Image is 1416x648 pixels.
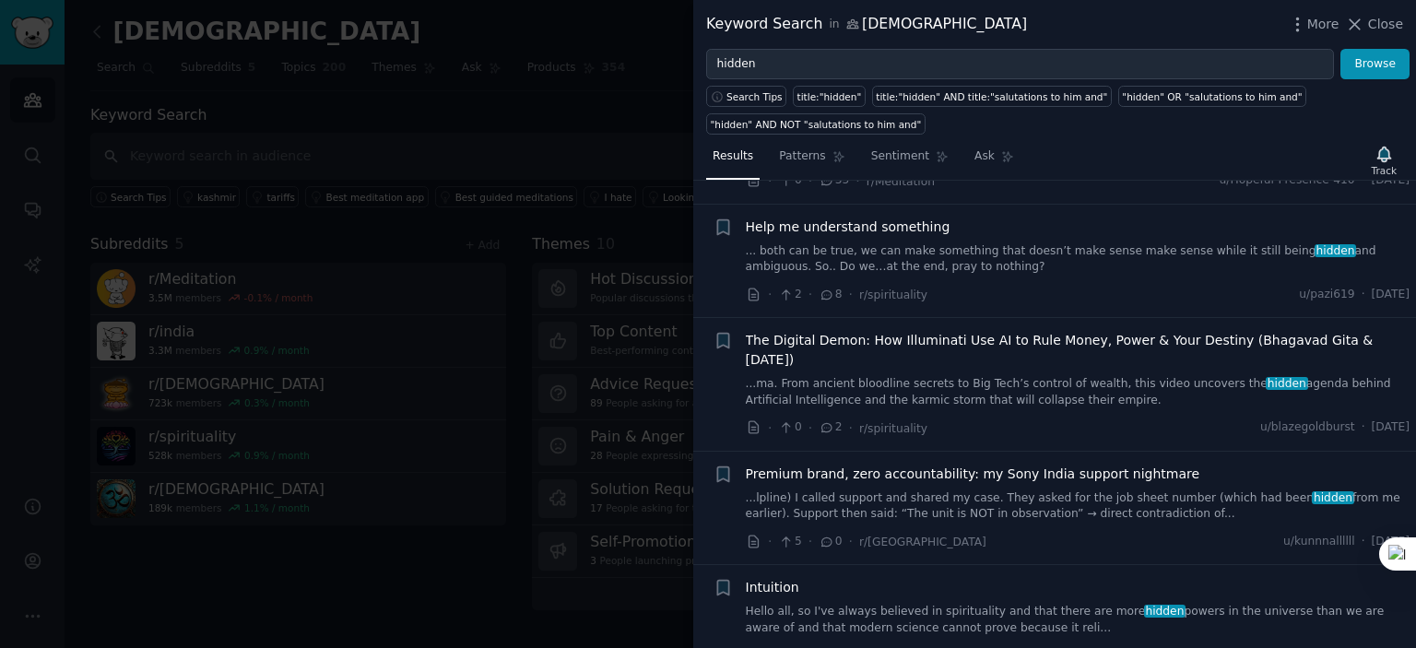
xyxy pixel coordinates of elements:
[819,287,842,303] span: 8
[706,113,926,135] a: "hidden" AND NOT "salutations to him and"
[1365,141,1403,180] button: Track
[849,285,853,304] span: ·
[746,218,950,237] a: Help me understand something
[1260,419,1355,436] span: u/blazegoldburst
[859,289,927,301] span: r/spirituality
[1220,172,1355,189] span: u/Hopeful-Presence-410
[867,175,935,188] span: r/Meditation
[706,49,1334,80] input: Try a keyword related to your business
[778,172,801,189] span: 0
[1283,534,1355,550] span: u/kunnnallllll
[849,418,853,438] span: ·
[855,171,859,191] span: ·
[1372,419,1410,436] span: [DATE]
[1362,534,1365,550] span: ·
[829,17,839,33] span: in
[1144,605,1186,618] span: hidden
[1118,86,1306,107] a: "hidden" OR "salutations to him and"
[876,90,1107,103] div: title:"hidden" AND title:"salutations to him and"
[974,148,995,165] span: Ask
[1362,287,1365,303] span: ·
[819,172,849,189] span: 35
[1372,172,1410,189] span: [DATE]
[1362,172,1365,189] span: ·
[871,148,929,165] span: Sentiment
[859,536,986,548] span: r/[GEOGRAPHIC_DATA]
[1372,534,1410,550] span: [DATE]
[706,142,760,180] a: Results
[1345,15,1403,34] button: Close
[865,142,955,180] a: Sentiment
[1307,15,1339,34] span: More
[1266,377,1308,390] span: hidden
[706,13,1027,36] div: Keyword Search [DEMOGRAPHIC_DATA]
[819,419,842,436] span: 2
[706,86,786,107] button: Search Tips
[746,331,1410,370] a: The Digital Demon: How Illuminati Use AI to Rule Money, Power & Your Destiny (Bhagavad Gita & [DA...
[713,148,753,165] span: Results
[778,287,801,303] span: 2
[778,534,801,550] span: 5
[808,285,812,304] span: ·
[1340,49,1410,80] button: Browse
[711,118,922,131] div: "hidden" AND NOT "salutations to him and"
[746,578,799,597] a: Intuition
[1372,164,1397,177] div: Track
[779,148,825,165] span: Patterns
[968,142,1021,180] a: Ask
[808,532,812,551] span: ·
[1368,15,1403,34] span: Close
[808,418,812,438] span: ·
[797,90,862,103] div: title:"hidden"
[1299,287,1354,303] span: u/pazi619
[1312,491,1354,504] span: hidden
[746,490,1410,523] a: ...lpline) I called support and shared my case. They asked for the job sheet number (which had be...
[773,142,851,180] a: Patterns
[768,418,772,438] span: ·
[768,171,772,191] span: ·
[793,86,866,107] a: title:"hidden"
[726,90,783,103] span: Search Tips
[746,604,1410,636] a: Hello all, so I've always believed in spirituality and that there are morehiddenpowers in the uni...
[1122,90,1302,103] div: "hidden" OR "salutations to him and"
[859,422,927,435] span: r/spirituality
[768,532,772,551] span: ·
[849,532,853,551] span: ·
[872,86,1112,107] a: title:"hidden" AND title:"salutations to him and"
[1372,287,1410,303] span: [DATE]
[746,243,1410,276] a: ... both can be true, we can make something that doesn’t make sense make sense while it still bei...
[808,171,812,191] span: ·
[819,534,842,550] span: 0
[1362,419,1365,436] span: ·
[746,465,1200,484] a: Premium brand, zero accountability: my Sony India support nightmare
[1315,244,1357,257] span: hidden
[1288,15,1339,34] button: More
[768,285,772,304] span: ·
[746,376,1410,408] a: ...ma. From ancient bloodline secrets to Big Tech’s control of wealth, this video uncovers thehid...
[778,419,801,436] span: 0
